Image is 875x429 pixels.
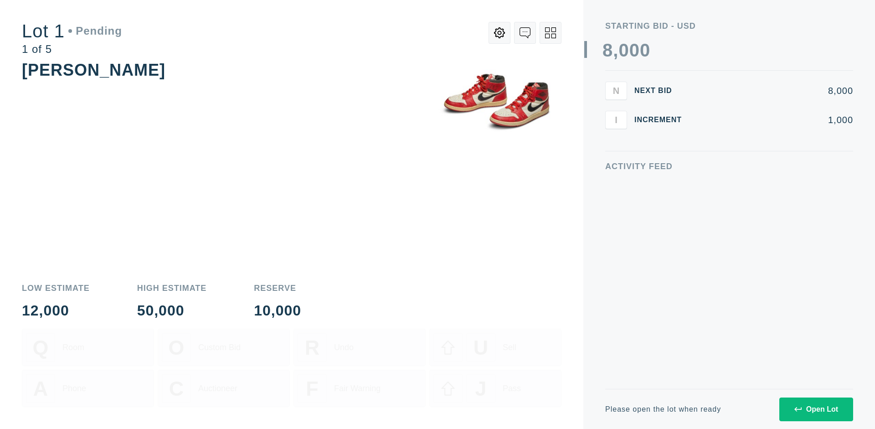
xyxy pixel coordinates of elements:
div: Lot 1 [22,22,122,40]
div: High Estimate [137,284,207,292]
div: 0 [629,41,640,59]
div: Next Bid [634,87,689,94]
div: 0 [618,41,629,59]
div: Increment [634,116,689,124]
span: I [615,114,618,125]
div: Pending [68,26,122,36]
div: 1 of 5 [22,44,122,55]
div: Open Lot [794,405,838,413]
div: 8 [602,41,613,59]
div: Starting Bid - USD [605,22,853,30]
div: , [613,41,618,223]
button: Open Lot [779,398,853,421]
div: Low Estimate [22,284,90,292]
div: Activity Feed [605,162,853,171]
div: 1,000 [696,115,853,124]
div: 8,000 [696,86,853,95]
span: N [613,85,619,96]
div: Reserve [254,284,301,292]
button: N [605,82,627,100]
button: I [605,111,627,129]
div: 12,000 [22,303,90,318]
div: Please open the lot when ready [605,406,721,413]
div: 0 [640,41,650,59]
div: 10,000 [254,303,301,318]
div: 50,000 [137,303,207,318]
div: [PERSON_NAME] [22,61,165,79]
